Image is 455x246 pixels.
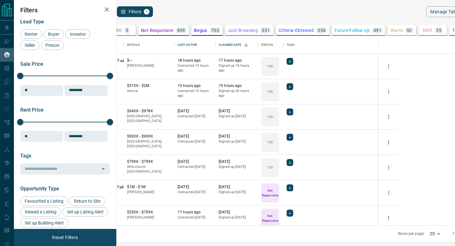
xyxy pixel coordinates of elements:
[219,164,255,169] p: Signed up [DATE]
[215,36,258,54] div: Claimed Date
[267,114,273,119] p: TBD
[219,210,255,215] p: [DATE]
[289,58,291,65] span: +
[20,29,42,39] div: Renter
[384,87,393,96] button: more
[262,213,278,223] p: Not Responsive
[178,190,212,195] p: Contacted [DATE]
[22,43,37,48] span: Seller
[178,114,212,119] p: Contacted [DATE]
[219,184,255,190] p: [DATE]
[127,83,171,89] p: $319K - $2M
[267,89,273,94] p: TBD
[127,164,171,174] p: Whitchurch-[GEOGRAPHIC_DATA]
[373,28,381,33] p: 491
[219,190,255,195] p: Signed up [DATE]
[384,112,393,122] button: more
[384,62,393,71] button: more
[219,139,255,144] p: Signed up [DATE]
[228,28,258,33] p: Just Browsing
[427,229,442,238] div: 25
[242,40,251,49] button: Sort
[127,36,140,54] div: Details
[283,36,378,54] div: Tags
[65,209,106,214] span: Set up Listing Alert
[177,28,185,33] p: 839
[178,139,212,144] p: Contacted [DATE]
[178,83,212,89] p: 19 hours ago
[219,215,255,220] p: Signed up [DATE]
[219,58,255,63] p: 17 hours ago
[20,19,44,25] span: Lead Type
[178,210,212,215] p: 17 hours ago
[127,134,171,139] p: $900K - $900K
[289,134,291,140] span: +
[20,107,44,113] span: Rent Price
[287,159,293,166] div: +
[22,199,66,204] span: Favourited a Listing
[126,28,128,33] p: 5
[262,28,270,33] p: 331
[178,164,212,169] p: Contacted [DATE]
[178,159,212,164] p: [DATE]
[262,188,278,198] p: Not Responsive
[68,32,88,37] span: Investor
[20,153,31,159] span: Tags
[436,28,441,33] p: 35
[194,28,207,33] p: Bogus
[178,58,212,63] p: 18 hours ago
[335,28,370,33] p: Future Follow Up
[41,40,64,50] div: Precon
[178,89,212,98] p: Contacted 15 hours ago
[127,63,171,68] p: [PERSON_NAME]
[178,215,212,220] p: Contacted [DATE]
[211,28,219,33] p: 753
[267,64,273,69] p: TBD
[20,196,68,206] div: Favourited a Listing
[398,231,425,237] p: Rows per page:
[127,159,171,164] p: $799K - $799K
[127,139,171,149] p: [GEOGRAPHIC_DATA], [GEOGRAPHIC_DATA]
[20,207,61,217] div: Viewed a Listing
[70,196,105,206] div: Return to Site
[287,58,293,65] div: +
[124,36,174,54] div: Details
[219,89,255,98] p: Signed up 20 hours ago
[127,89,171,94] p: Aurora
[65,29,90,39] div: Investor
[287,36,295,54] div: Tags
[113,28,122,33] p: TBD
[20,6,110,14] h2: Filters
[127,190,171,195] p: [PERSON_NAME]
[407,28,412,33] p: 92
[99,164,108,173] button: Open
[287,210,293,217] div: +
[384,138,393,147] button: more
[287,83,293,90] div: +
[287,184,293,191] div: +
[44,29,64,39] div: Buyer
[219,134,255,139] p: [DATE]
[20,186,59,192] span: Opportunity Type
[117,6,153,17] button: Filters1
[258,36,283,54] div: Status
[22,220,66,225] span: Set up Building Alert
[178,36,197,54] div: Last Active
[219,114,255,119] p: Signed up [DATE]
[178,63,212,73] p: Contacted 13 hours ago
[127,210,171,215] p: $550K - $709K
[178,134,212,139] p: [DATE]
[219,63,255,73] p: Signed up 18 hours ago
[22,32,40,37] span: Renter
[72,199,103,204] span: Return to Site
[289,109,291,115] span: +
[289,159,291,166] span: +
[391,28,403,33] p: Warm
[63,207,108,217] div: Set up Listing Alert
[48,232,82,243] button: Reset Filters
[219,36,242,54] div: Claimed Date
[423,28,432,33] p: HOT
[261,36,273,54] div: Status
[46,32,62,37] span: Buyer
[174,36,215,54] div: Last Active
